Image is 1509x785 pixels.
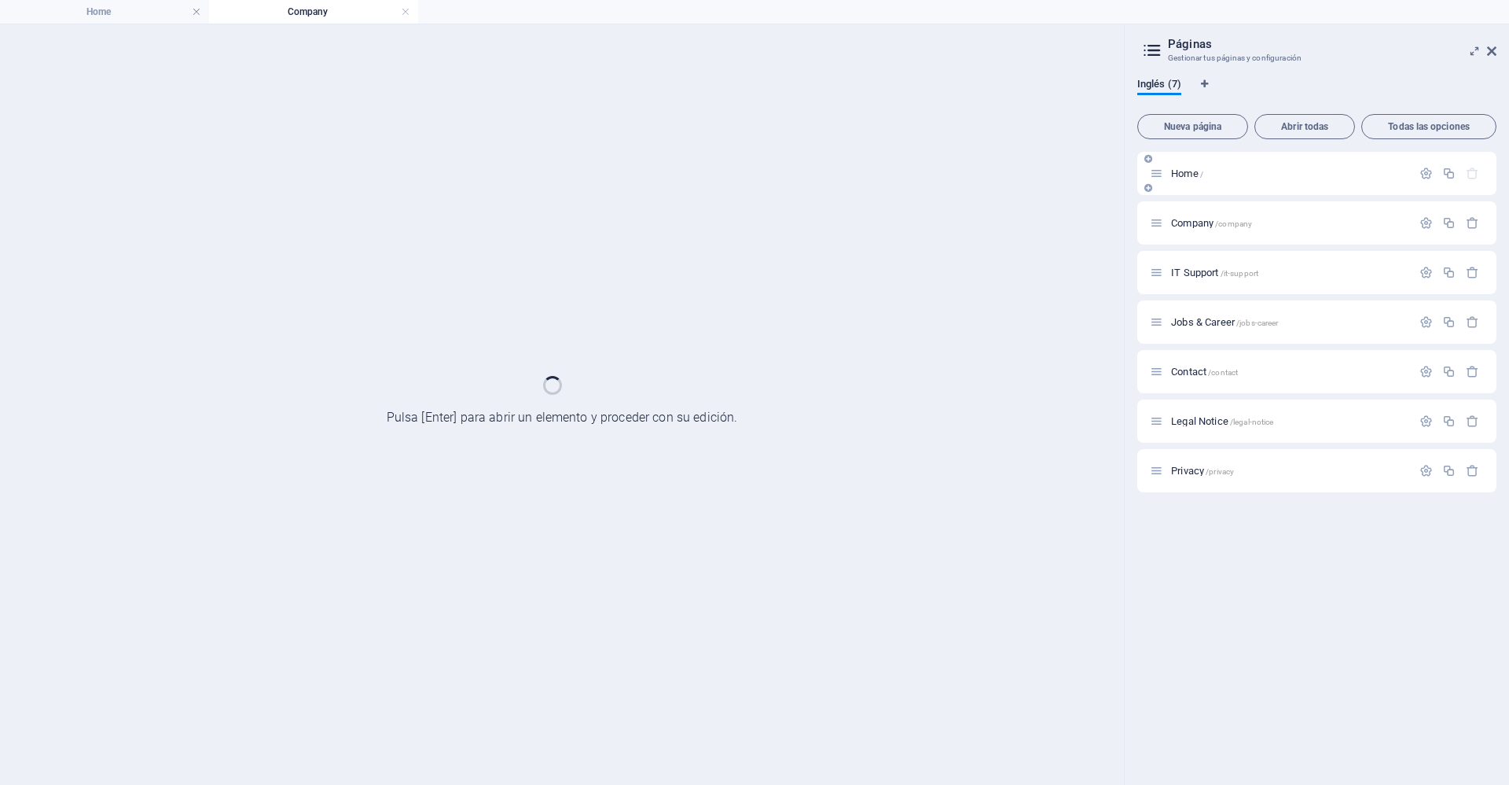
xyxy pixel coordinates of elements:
[1206,467,1234,476] span: /privacy
[1166,367,1412,377] div: Contact/contact
[1419,167,1433,180] div: Configuración
[1442,216,1456,230] div: Duplicar
[1171,267,1258,278] span: Haz clic para abrir la página
[1200,170,1203,179] span: /
[1442,315,1456,329] div: Duplicar
[1171,465,1234,477] span: Haz clic para abrir la página
[1419,216,1433,230] div: Configuración
[1137,114,1248,139] button: Nueva página
[1171,168,1203,179] span: Home
[1419,266,1433,279] div: Configuración
[1442,415,1456,428] div: Duplicar
[1466,216,1479,230] div: Eliminar
[1168,37,1496,51] h2: Páginas
[1254,114,1355,139] button: Abrir todas
[1466,365,1479,378] div: Eliminar
[1171,217,1252,229] span: Company
[1171,415,1273,427] span: Haz clic para abrir la página
[1221,269,1259,278] span: /it-support
[1419,464,1433,477] div: Configuración
[1442,365,1456,378] div: Duplicar
[1168,51,1465,65] h3: Gestionar tus páginas y configuración
[1466,415,1479,428] div: Eliminar
[1137,75,1181,97] span: Inglés (7)
[1166,267,1412,278] div: IT Support/it-support
[1442,167,1456,180] div: Duplicar
[1208,368,1238,377] span: /contact
[1419,365,1433,378] div: Configuración
[1466,266,1479,279] div: Eliminar
[1261,122,1348,131] span: Abrir todas
[1166,317,1412,327] div: Jobs & Career/jobs-career
[1144,122,1241,131] span: Nueva página
[1442,266,1456,279] div: Duplicar
[1419,415,1433,428] div: Configuración
[1166,416,1412,426] div: Legal Notice/legal-notice
[1166,466,1412,476] div: Privacy/privacy
[1166,168,1412,179] div: Home/
[1171,366,1238,378] span: Haz clic para abrir la página
[1171,316,1278,328] span: Haz clic para abrir la página
[1466,315,1479,329] div: Eliminar
[1368,122,1489,131] span: Todas las opciones
[1466,167,1479,180] div: La página principal no puede eliminarse
[1215,219,1252,228] span: /company
[1137,78,1496,108] div: Pestañas de idiomas
[1236,319,1279,327] span: /jobs-career
[1442,464,1456,477] div: Duplicar
[1230,418,1274,426] span: /legal-notice
[1419,315,1433,329] div: Configuración
[1361,114,1496,139] button: Todas las opciones
[1466,464,1479,477] div: Eliminar
[209,3,418,20] h4: Company
[1166,218,1412,228] div: Company/company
